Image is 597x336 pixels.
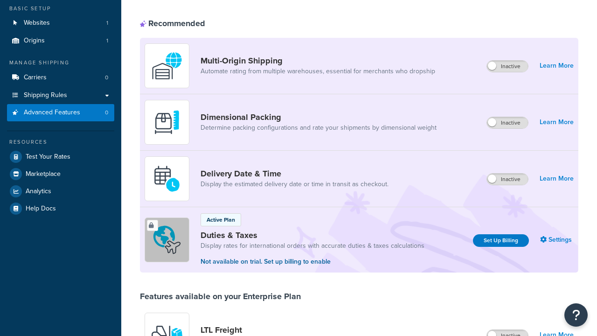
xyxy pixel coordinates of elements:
[105,109,108,117] span: 0
[487,117,528,128] label: Inactive
[7,32,114,49] a: Origins1
[7,32,114,49] li: Origins
[24,37,45,45] span: Origins
[540,233,574,246] a: Settings
[24,74,47,82] span: Carriers
[540,59,574,72] a: Learn More
[151,162,183,195] img: gfkeb5ejjkALwAAAABJRU5ErkJggg==
[7,14,114,32] a: Websites1
[26,153,70,161] span: Test Your Rates
[201,56,435,66] a: Multi-Origin Shipping
[26,205,56,213] span: Help Docs
[26,170,61,178] span: Marketplace
[201,180,389,189] a: Display the estimated delivery date or time in transit as checkout.
[201,241,424,251] a: Display rates for international orders with accurate duties & taxes calculations
[24,91,67,99] span: Shipping Rules
[487,174,528,185] label: Inactive
[7,87,114,104] a: Shipping Rules
[106,37,108,45] span: 1
[24,109,80,117] span: Advanced Features
[140,291,301,301] div: Features available on your Enterprise Plan
[201,257,424,267] p: Not available on trial. Set up billing to enable
[7,200,114,217] a: Help Docs
[151,106,183,139] img: DTVBYsAAAAAASUVORK5CYII=
[105,74,108,82] span: 0
[7,5,114,13] div: Basic Setup
[24,19,50,27] span: Websites
[487,61,528,72] label: Inactive
[7,138,114,146] div: Resources
[7,69,114,86] li: Carriers
[7,104,114,121] a: Advanced Features0
[151,49,183,82] img: WatD5o0RtDAAAAAElFTkSuQmCC
[201,168,389,179] a: Delivery Date & Time
[564,303,588,327] button: Open Resource Center
[140,18,205,28] div: Recommended
[473,234,529,247] a: Set Up Billing
[201,67,435,76] a: Automate rating from multiple warehouses, essential for merchants who dropship
[7,183,114,200] a: Analytics
[7,148,114,165] a: Test Your Rates
[7,69,114,86] a: Carriers0
[540,116,574,129] a: Learn More
[201,123,437,133] a: Determine packing configurations and rate your shipments by dimensional weight
[7,14,114,32] li: Websites
[201,112,437,122] a: Dimensional Packing
[201,325,393,335] a: LTL Freight
[540,172,574,185] a: Learn More
[201,230,424,240] a: Duties & Taxes
[106,19,108,27] span: 1
[207,216,235,224] p: Active Plan
[7,59,114,67] div: Manage Shipping
[7,104,114,121] li: Advanced Features
[26,188,51,196] span: Analytics
[7,166,114,182] a: Marketplace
